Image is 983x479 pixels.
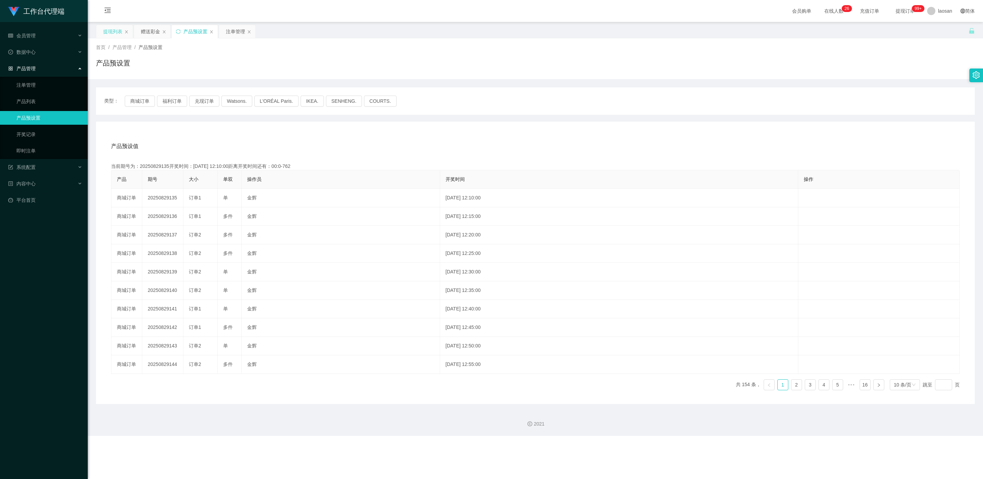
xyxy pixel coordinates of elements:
[767,383,771,387] i: 图标: left
[326,96,362,107] button: SENHENG.
[440,337,798,355] td: [DATE] 12:50:00
[821,9,847,13] span: 在线人数
[8,165,13,170] i: 图标: form
[818,379,829,390] li: 4
[111,281,142,300] td: 商城订单
[96,0,119,22] i: 图标: menu-fold
[117,176,126,182] span: 产品
[877,383,881,387] i: 图标: right
[8,50,13,54] i: 图标: check-circle-o
[8,181,36,186] span: 内容中心
[8,66,13,71] i: 图标: appstore-o
[111,355,142,374] td: 商城订单
[189,343,201,348] span: 订单2
[162,30,166,34] i: 图标: close
[138,45,162,50] span: 产品预设置
[103,25,122,38] div: 提现列表
[242,281,440,300] td: 金辉
[223,213,233,219] span: 多件
[8,49,36,55] span: 数据中心
[527,421,532,426] i: 图标: copyright
[189,232,201,237] span: 订单2
[141,25,160,38] div: 赠送彩金
[223,195,228,200] span: 单
[8,66,36,71] span: 产品管理
[440,318,798,337] td: [DATE] 12:45:00
[142,226,183,244] td: 20250829137
[242,226,440,244] td: 金辉
[873,379,884,390] li: 下一页
[111,142,138,150] span: 产品预设值
[142,281,183,300] td: 20250829140
[112,45,132,50] span: 产品管理
[440,263,798,281] td: [DATE] 12:30:00
[860,380,870,390] a: 16
[111,189,142,207] td: 商城订单
[736,379,761,390] li: 共 154 条，
[189,306,201,311] span: 订单1
[16,95,82,108] a: 产品列表
[142,300,183,318] td: 20250829141
[242,207,440,226] td: 金辉
[847,5,849,12] p: 6
[124,30,129,34] i: 图标: close
[912,5,924,12] sup: 1001
[142,189,183,207] td: 20250829135
[8,8,64,14] a: 工作台代理端
[364,96,397,107] button: COURTS.
[247,176,262,182] span: 操作员
[142,207,183,226] td: 20250829136
[189,324,201,330] span: 订单1
[111,337,142,355] td: 商城订单
[96,58,130,68] h1: 产品预设置
[111,207,142,226] td: 商城订单
[247,30,251,34] i: 图标: close
[223,250,233,256] span: 多件
[440,244,798,263] td: [DATE] 12:25:00
[142,244,183,263] td: 20250829138
[242,263,440,281] td: 金辉
[857,9,883,13] span: 充值订单
[805,380,815,390] a: 3
[860,379,871,390] li: 16
[778,380,788,390] a: 1
[223,287,228,293] span: 单
[804,176,813,182] span: 操作
[96,45,106,50] span: 首页
[440,281,798,300] td: [DATE] 12:35:00
[242,355,440,374] td: 金辉
[104,96,125,107] span: 类型：
[16,78,82,92] a: 注单管理
[221,96,252,107] button: Watsons.
[242,189,440,207] td: 金辉
[111,263,142,281] td: 商城订单
[446,176,465,182] span: 开奖时间
[226,25,245,38] div: 注单管理
[142,337,183,355] td: 20250829143
[111,318,142,337] td: 商城订单
[972,71,980,79] i: 图标: setting
[819,380,829,390] a: 4
[189,195,201,200] span: 订单1
[176,29,181,34] i: 图标: sync
[833,380,843,390] a: 5
[189,287,201,293] span: 订单2
[846,379,857,390] li: 向后 5 页
[16,127,82,141] a: 开奖记录
[142,263,183,281] td: 20250829139
[242,244,440,263] td: 金辉
[440,355,798,374] td: [DATE] 12:55:00
[791,379,802,390] li: 2
[142,318,183,337] td: 20250829142
[111,300,142,318] td: 商城订单
[108,45,110,50] span: /
[189,213,201,219] span: 订单1
[8,164,36,170] span: 系统配置
[125,96,155,107] button: 商城订单
[183,25,207,38] div: 产品预设置
[440,300,798,318] td: [DATE] 12:40:00
[209,30,214,34] i: 图标: close
[223,324,233,330] span: 多件
[242,300,440,318] td: 金辉
[223,176,233,182] span: 单双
